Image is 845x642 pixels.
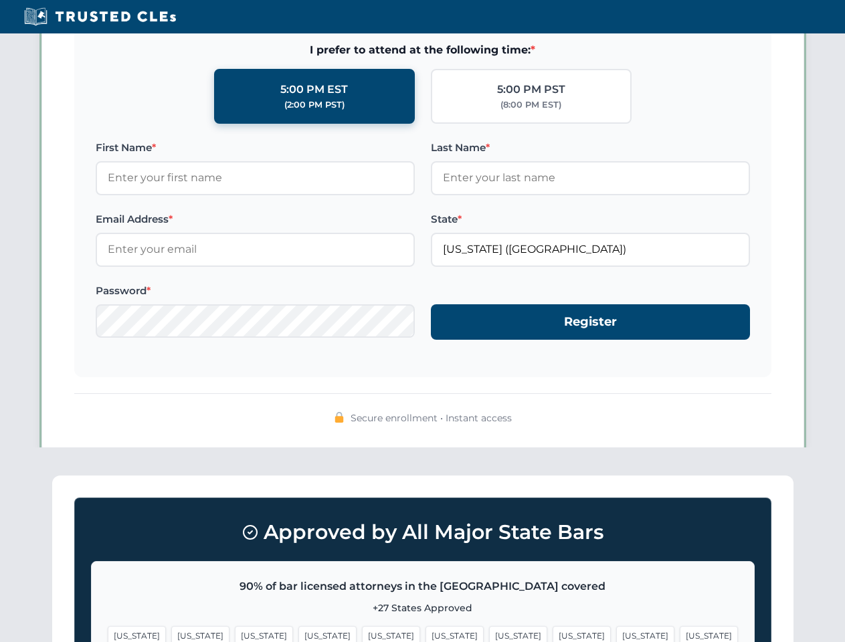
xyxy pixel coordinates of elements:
[96,41,750,59] span: I prefer to attend at the following time:
[96,211,415,227] label: Email Address
[431,233,750,266] input: Florida (FL)
[351,411,512,425] span: Secure enrollment • Instant access
[431,304,750,340] button: Register
[431,161,750,195] input: Enter your last name
[96,161,415,195] input: Enter your first name
[91,514,755,550] h3: Approved by All Major State Bars
[334,412,345,423] img: 🔒
[284,98,345,112] div: (2:00 PM PST)
[96,233,415,266] input: Enter your email
[431,140,750,156] label: Last Name
[20,7,180,27] img: Trusted CLEs
[108,578,738,595] p: 90% of bar licensed attorneys in the [GEOGRAPHIC_DATA] covered
[96,140,415,156] label: First Name
[431,211,750,227] label: State
[497,81,565,98] div: 5:00 PM PST
[500,98,561,112] div: (8:00 PM EST)
[108,601,738,615] p: +27 States Approved
[280,81,348,98] div: 5:00 PM EST
[96,283,415,299] label: Password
